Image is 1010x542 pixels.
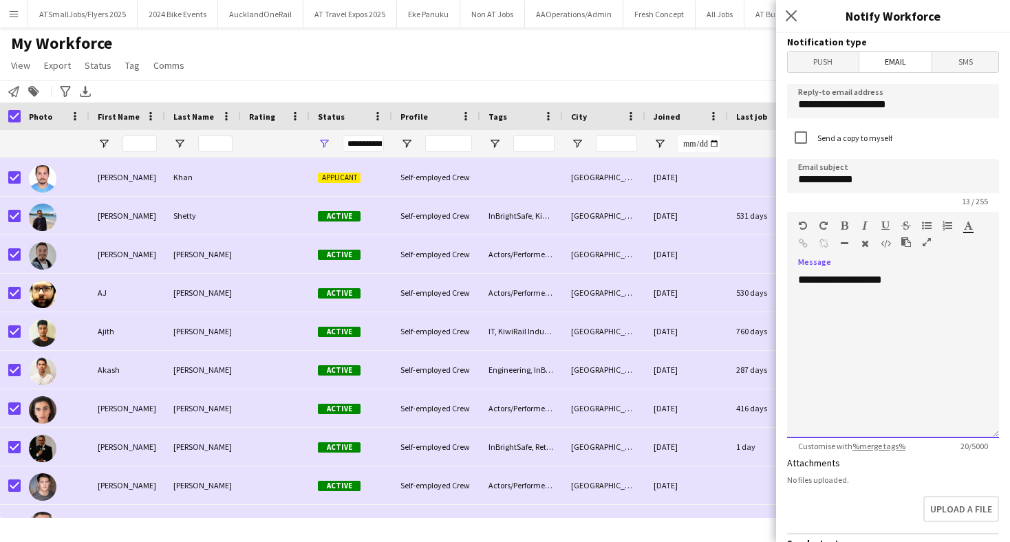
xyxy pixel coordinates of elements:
[645,389,728,427] div: [DATE]
[122,135,157,152] input: First Name Filter Input
[513,135,555,152] input: Tags Filter Input
[392,235,480,273] div: Self-employed Crew
[29,204,56,231] img: Abhit Shetty
[11,59,30,72] span: View
[645,197,728,235] div: [DATE]
[29,281,56,308] img: AJ Murtagh
[949,441,999,451] span: 20 / 5000
[563,389,645,427] div: [GEOGRAPHIC_DATA]
[881,220,890,231] button: Underline
[788,52,859,72] span: Push
[563,428,645,466] div: [GEOGRAPHIC_DATA]
[89,466,165,504] div: [PERSON_NAME]
[596,135,637,152] input: City Filter Input
[787,36,999,48] h3: Notification type
[932,52,998,72] span: SMS
[901,237,911,248] button: Paste as plain text
[819,220,828,231] button: Redo
[29,242,56,270] img: Adam O
[744,1,847,28] button: AT Bus/Train Jobs 2024
[728,312,810,350] div: 760 days
[249,111,275,122] span: Rating
[480,428,563,466] div: InBrightSafe, ReturnedATUniform, TL
[392,351,480,389] div: Self-employed Crew
[787,441,916,451] span: Customise with
[165,235,241,273] div: [PERSON_NAME]
[98,138,110,150] button: Open Filter Menu
[392,312,480,350] div: Self-employed Crew
[480,312,563,350] div: IT, KiwiRail Inducted, Languages-Hindi, NotBrightSafe
[318,173,361,183] span: Applicant
[29,473,56,501] img: Alex Walker
[563,158,645,196] div: [GEOGRAPHIC_DATA]
[138,1,218,28] button: 2024 Bike Events
[645,158,728,196] div: [DATE]
[728,274,810,312] div: 530 days
[645,274,728,312] div: [DATE]
[29,319,56,347] img: Ajith Jose
[696,1,744,28] button: All Jobs
[318,481,361,491] span: Active
[89,428,165,466] div: [PERSON_NAME]
[787,475,999,485] div: No files uploaded.
[951,196,999,206] span: 13 / 255
[392,389,480,427] div: Self-employed Crew
[85,59,111,72] span: Status
[318,288,361,299] span: Active
[922,237,932,248] button: Fullscreen
[480,466,563,504] div: Actors/Performers, NoRecordedJobs, NotBrightSafe
[29,435,56,462] img: Alex Bartley
[165,466,241,504] div: [PERSON_NAME]
[787,457,840,469] label: Attachments
[460,1,525,28] button: Non AT Jobs
[29,358,56,385] img: Akash Dewangan
[44,59,71,72] span: Export
[89,235,165,273] div: [PERSON_NAME]
[6,83,22,100] app-action-btn: Notify workforce
[173,138,186,150] button: Open Filter Menu
[318,404,361,414] span: Active
[89,158,165,196] div: [PERSON_NAME]
[392,274,480,312] div: Self-employed Crew
[25,83,42,100] app-action-btn: Add to tag
[318,442,361,453] span: Active
[318,327,361,337] span: Active
[922,220,932,231] button: Unordered List
[29,512,56,539] img: Alfred Knez
[400,138,413,150] button: Open Filter Menu
[839,220,849,231] button: Bold
[57,83,74,100] app-action-btn: Advanced filters
[89,312,165,350] div: Ajith
[645,466,728,504] div: [DATE]
[392,466,480,504] div: Self-employed Crew
[860,220,870,231] button: Italic
[525,1,623,28] button: AAOperations/Admin
[480,351,563,389] div: Engineering, InBrightSafe, Languages-Hindi
[623,1,696,28] button: Fresh Concept
[563,466,645,504] div: [GEOGRAPHIC_DATA]
[29,111,52,122] span: Photo
[397,1,460,28] button: Eke Panuku
[165,274,241,312] div: [PERSON_NAME]
[645,351,728,389] div: [DATE]
[165,158,241,196] div: Khan
[198,135,233,152] input: Last Name Filter Input
[98,111,140,122] span: First Name
[881,238,890,249] button: HTML Code
[148,56,190,74] a: Comms
[563,235,645,273] div: [GEOGRAPHIC_DATA]
[29,396,56,424] img: Aleisha Wallabh-Smith
[963,220,973,231] button: Text Color
[736,111,767,122] span: Last job
[728,428,810,466] div: 1 day
[654,138,666,150] button: Open Filter Menu
[839,238,849,249] button: Horizontal Line
[645,428,728,466] div: [DATE]
[815,133,892,143] label: Send a copy to myself
[852,441,905,451] a: %merge tags%
[11,33,112,54] span: My Workforce
[488,138,501,150] button: Open Filter Menu
[318,138,330,150] button: Open Filter Menu
[165,389,241,427] div: [PERSON_NAME]
[563,351,645,389] div: [GEOGRAPHIC_DATA]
